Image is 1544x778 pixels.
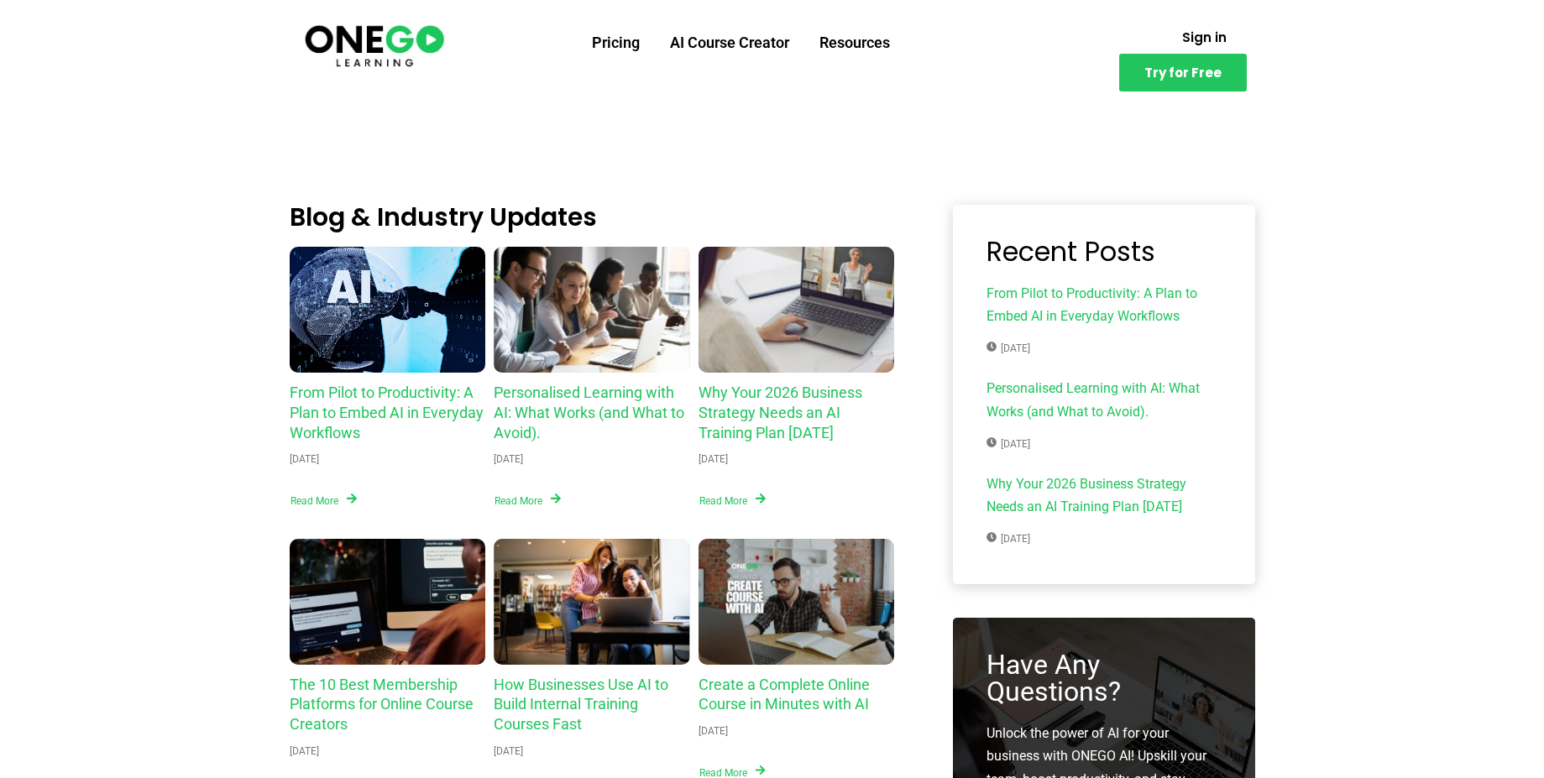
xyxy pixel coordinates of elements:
span: Why Your 2026 Business Strategy Needs an AI Training Plan [DATE] [987,473,1222,522]
span: Sign in [1182,31,1227,44]
h3: Have Any Questions? [987,651,1222,705]
span: Try for Free [1144,66,1222,79]
a: Personalised Learning with AI: What Works (and What to Avoid).[DATE] [987,377,1222,455]
a: Create a Complete Online Course in Minutes with AI [699,539,895,665]
a: Sign in [1162,21,1247,54]
a: How Businesses Use AI to Build Internal Training Courses Fast [494,539,690,665]
a: Try for Free [1119,54,1247,91]
a: Resources [804,21,905,65]
h3: Recent Posts [987,238,1222,265]
a: The 10 Best Membership Platforms for Online Course Creators [290,539,486,665]
span: [DATE] [987,436,1030,452]
a: Personalised Learning with AI: What Works (and What to Avoid). [494,247,690,373]
div: [DATE] [290,451,319,467]
a: Personalised Learning with AI: What Works (and What to Avoid). [494,384,684,441]
div: [DATE] [699,723,728,739]
a: Read More [494,492,562,509]
span: From Pilot to Productivity: A Plan to Embed AI in Everyday Workflows [987,282,1222,332]
a: How Businesses Use AI to Build Internal Training Courses Fast [494,676,668,734]
span: Personalised Learning with AI: What Works (and What to Avoid). [987,377,1222,426]
div: [DATE] [290,743,319,760]
a: From Pilot to Productivity: A Plan to Embed AI in Everyday Workflows [290,384,484,441]
a: From Pilot to Productivity: A Plan to Embed AI in Everyday Workflows[DATE] [987,282,1222,360]
a: Read More [699,492,767,509]
a: Pricing [577,21,655,65]
div: [DATE] [699,451,728,467]
a: Why Your 2026 Business Strategy Needs an AI Training Plan [DATE] [699,384,862,441]
a: Why Your 2026 Business Strategy Needs an AI Training Plan Today [699,247,895,373]
a: From Pilot to Productivity: A Plan to Embed AI in Everyday Workflows [290,247,486,373]
a: AI Course Creator [655,21,804,65]
div: [DATE] [494,451,523,467]
a: Create a Complete Online Course in Minutes with AI [699,676,870,713]
span: [DATE] [987,340,1030,357]
a: Read More [290,492,358,509]
h2: Blog & Industry Updates [290,205,895,230]
a: The 10 Best Membership Platforms for Online Course Creators [290,676,474,734]
a: Why Your 2026 Business Strategy Needs an AI Training Plan [DATE][DATE] [987,473,1222,551]
span: [DATE] [987,530,1030,547]
div: [DATE] [494,743,523,760]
